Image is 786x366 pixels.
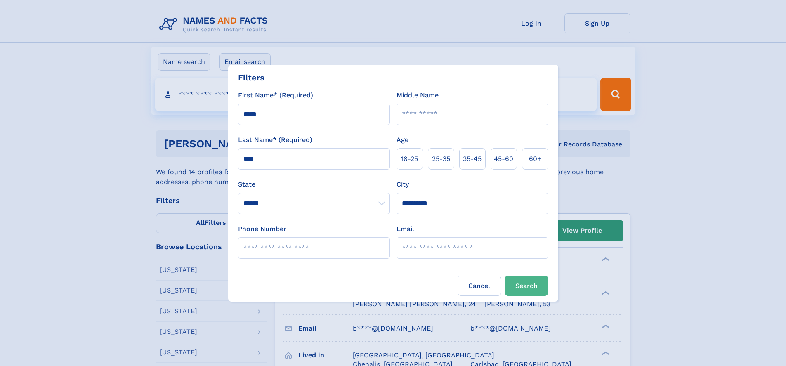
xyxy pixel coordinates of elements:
label: State [238,179,390,189]
label: Middle Name [397,90,439,100]
label: First Name* (Required) [238,90,313,100]
label: Age [397,135,408,145]
div: Filters [238,71,264,84]
label: Email [397,224,414,234]
span: 25‑35 [432,154,450,164]
span: 45‑60 [494,154,513,164]
label: Phone Number [238,224,286,234]
label: City [397,179,409,189]
span: 18‑25 [401,154,418,164]
button: Search [505,276,548,296]
span: 60+ [529,154,541,164]
label: Cancel [458,276,501,296]
label: Last Name* (Required) [238,135,312,145]
span: 35‑45 [463,154,482,164]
